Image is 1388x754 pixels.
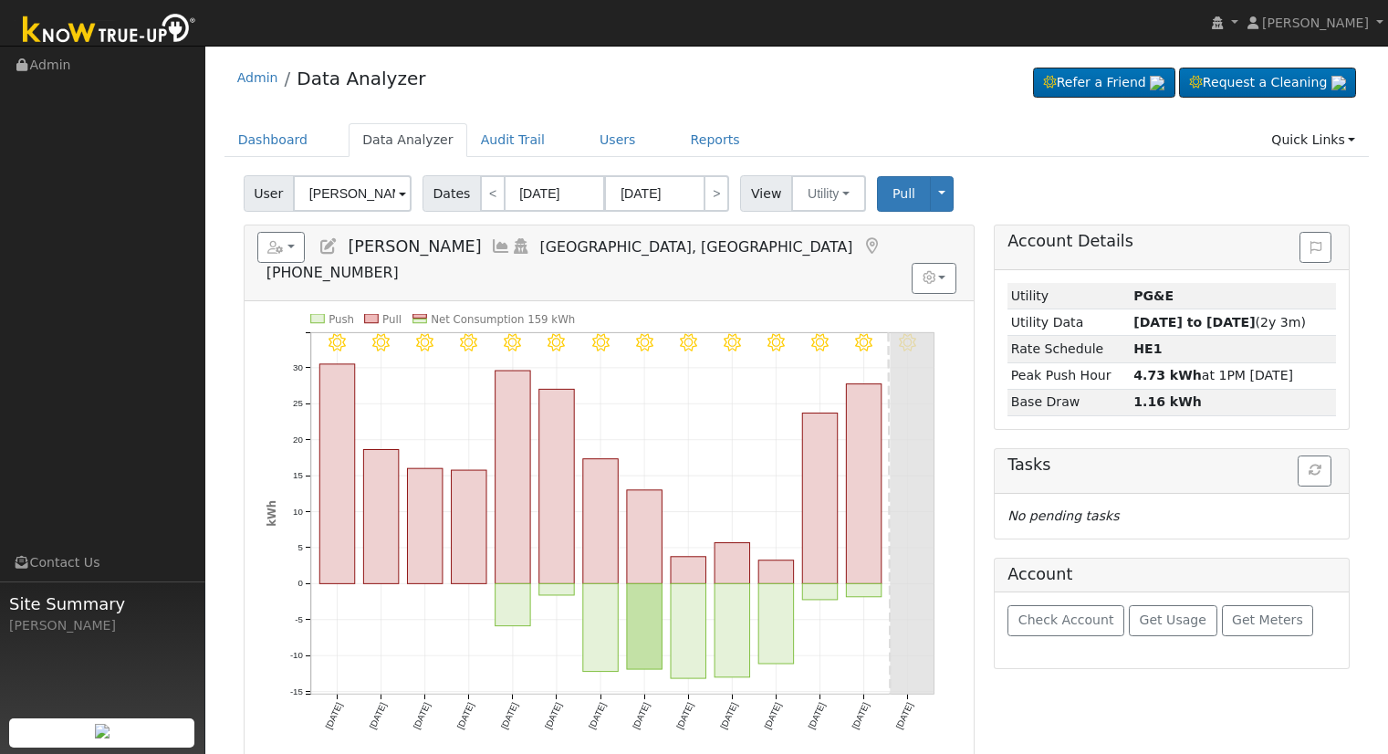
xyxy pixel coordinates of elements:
[9,616,195,635] div: [PERSON_NAME]
[718,701,739,730] text: [DATE]
[1007,232,1336,251] h5: Account Details
[266,264,399,281] span: [PHONE_NUMBER]
[237,70,278,85] a: Admin
[423,175,481,212] span: Dates
[631,701,652,730] text: [DATE]
[543,701,564,730] text: [DATE]
[293,435,303,445] text: 20
[1222,605,1314,636] button: Get Meters
[724,333,741,351] i: 9/11 - Clear
[671,557,705,584] rect: onclick=""
[715,543,749,584] rect: onclick=""
[855,333,872,351] i: 9/14 - Clear
[802,413,837,583] rect: onclick=""
[290,686,303,696] text: -15
[265,500,277,527] text: kWh
[295,614,303,624] text: -5
[290,650,304,660] text: -10
[758,560,793,584] rect: onclick=""
[297,578,303,588] text: 0
[1033,68,1175,99] a: Refer a Friend
[1007,362,1130,389] td: Peak Push Hour
[767,333,785,351] i: 9/12 - Clear
[495,583,529,625] rect: onclick=""
[762,701,783,730] text: [DATE]
[715,583,749,677] rect: onclick=""
[349,123,467,157] a: Data Analyzer
[1133,394,1202,409] strong: 1.16 kWh
[846,383,881,583] rect: onclick=""
[504,333,521,351] i: 9/06 - Clear
[586,123,650,157] a: Users
[224,123,322,157] a: Dashboard
[850,701,871,730] text: [DATE]
[297,68,425,89] a: Data Analyzer
[329,313,354,326] text: Push
[894,701,915,730] text: [DATE]
[1258,123,1369,157] a: Quick Links
[382,313,402,326] text: Pull
[1007,456,1336,475] h5: Tasks
[467,123,558,157] a: Audit Trail
[680,333,697,351] i: 9/10 - Clear
[319,364,354,584] rect: onclick=""
[791,175,866,212] button: Utility
[407,468,442,583] rect: onclick=""
[9,592,195,616] span: Site Summary
[293,362,303,372] text: 30
[363,449,398,583] rect: onclick=""
[1133,315,1306,330] span: (2y 3m)
[411,701,432,730] text: [DATE]
[1133,341,1162,356] strong: K
[95,724,110,738] img: retrieve
[539,583,574,595] rect: onclick=""
[1150,76,1164,90] img: retrieve
[740,175,792,212] span: View
[293,507,303,517] text: 10
[1007,605,1124,636] button: Check Account
[511,237,531,256] a: Login As (last 05/09/2025 9:37:48 AM)
[1299,232,1331,263] button: Issue History
[627,490,662,584] rect: onclick=""
[802,583,837,600] rect: onclick=""
[892,186,915,201] span: Pull
[811,333,829,351] i: 9/13 - Clear
[1179,68,1356,99] a: Request a Cleaning
[1007,336,1130,362] td: Rate Schedule
[704,175,729,212] a: >
[635,333,652,351] i: 9/09 - Clear
[348,237,481,256] span: [PERSON_NAME]
[318,237,339,256] a: Edit User (30064)
[1140,613,1206,627] span: Get Usage
[846,583,881,596] rect: onclick=""
[583,583,618,671] rect: onclick=""
[1007,389,1130,415] td: Base Draw
[1129,605,1217,636] button: Get Usage
[1007,283,1130,309] td: Utility
[548,333,565,351] i: 9/07 - Clear
[451,470,485,583] rect: onclick=""
[583,459,618,584] rect: onclick=""
[861,237,882,256] a: Map
[1133,288,1174,303] strong: ID: 16689397, authorized: 05/09/25
[627,583,662,669] rect: onclick=""
[1018,613,1114,627] span: Check Account
[674,701,695,730] text: [DATE]
[329,333,346,351] i: 9/02 - Clear
[454,701,475,730] text: [DATE]
[671,583,705,678] rect: onclick=""
[1232,613,1303,627] span: Get Meters
[1133,368,1202,382] strong: 4.73 kWh
[293,175,412,212] input: Select a User
[1007,309,1130,336] td: Utility Data
[297,542,302,552] text: 5
[491,237,511,256] a: Multi-Series Graph
[1007,508,1119,523] i: No pending tasks
[758,583,793,664] rect: onclick=""
[587,701,608,730] text: [DATE]
[460,333,477,351] i: 9/05 - Clear
[1298,456,1331,487] button: Refresh
[244,175,294,212] span: User
[591,333,609,351] i: 9/08 - Clear
[1331,76,1346,90] img: retrieve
